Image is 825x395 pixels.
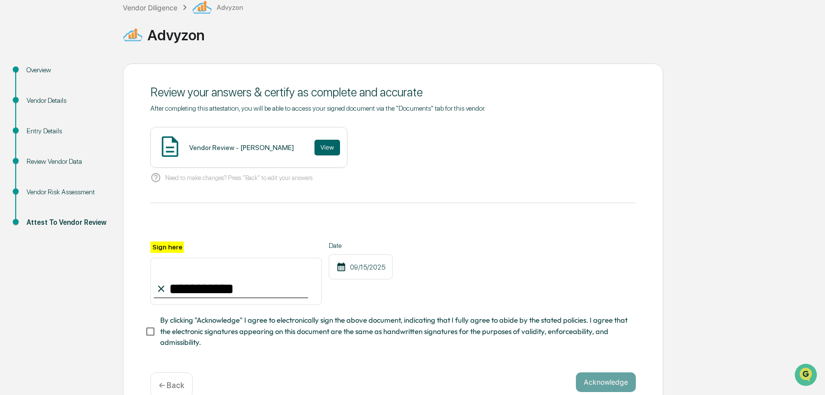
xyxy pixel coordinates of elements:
label: Date [329,242,393,249]
div: Attest To Vendor Review [27,217,107,228]
iframe: Open customer support [794,363,820,389]
a: 🗄️Attestations [67,120,126,138]
div: Start new chat [33,75,161,85]
div: Advyzon [123,25,820,45]
div: 🗄️ [71,125,79,133]
p: How can we help? [10,21,179,36]
div: Vendor Risk Assessment [27,187,107,197]
p: ← Back [159,381,184,390]
div: 09/15/2025 [329,254,393,279]
img: Vendor Logo [123,25,142,45]
div: 🔎 [10,144,18,152]
span: After completing this attestation, you will be able to access your signed document via the "Docum... [150,104,485,112]
div: 🖐️ [10,125,18,133]
span: Preclearance [20,124,63,134]
button: View [314,140,340,155]
div: Vendor Diligence [123,3,177,12]
div: Entry Details [27,126,107,136]
div: Vendor Review - [PERSON_NAME] [189,144,294,152]
span: Data Lookup [20,143,62,152]
div: Review Vendor Data [27,156,107,167]
span: Pylon [98,167,119,174]
div: Review your answers & certify as complete and accurate [150,85,636,99]
img: Document Icon [158,134,182,159]
button: Start new chat [167,78,179,90]
div: Vendor Details [27,95,107,106]
div: Overview [27,65,107,75]
img: 1746055101610-c473b297-6a78-478c-a979-82029cc54cd1 [10,75,28,93]
a: 🖐️Preclearance [6,120,67,138]
label: Sign here [150,242,184,253]
span: Attestations [81,124,122,134]
a: Powered byPylon [69,166,119,174]
span: By clicking "Acknowledge" I agree to electronically sign the above document, indicating that I fu... [160,315,628,348]
button: Acknowledge [576,372,636,392]
a: 🔎Data Lookup [6,139,66,156]
p: Need to make changes? Press "Back" to edit your answers [165,174,313,182]
div: We're available if you need us! [33,85,124,93]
